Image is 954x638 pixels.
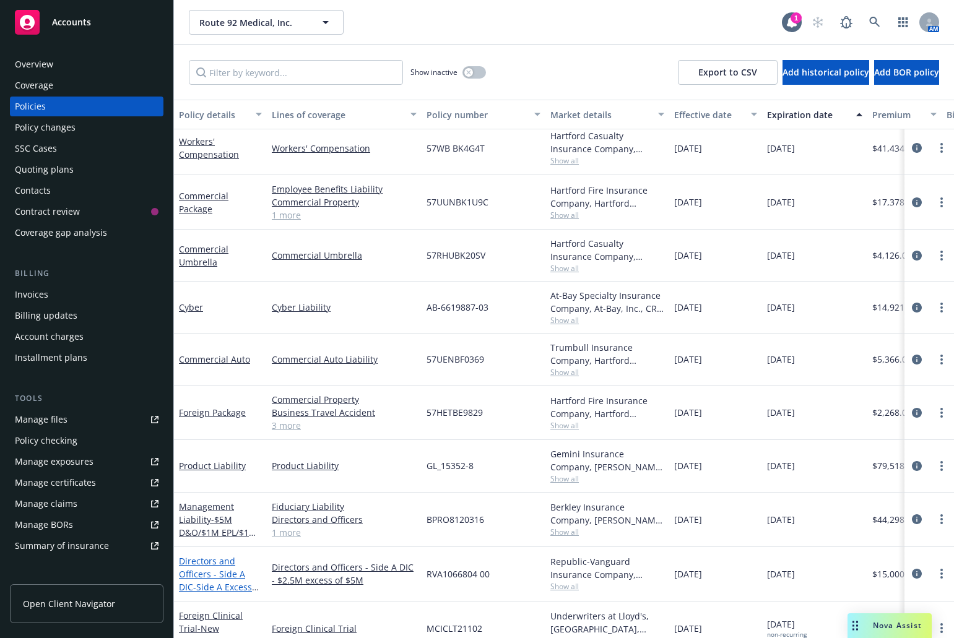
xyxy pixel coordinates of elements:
span: [DATE] [767,353,795,366]
button: Policy details [174,100,267,129]
span: Nova Assist [873,620,922,631]
span: [DATE] [674,196,702,209]
span: [DATE] [767,196,795,209]
a: Management Liability [179,501,257,551]
a: Search [862,10,887,35]
span: AB-6619887-03 [427,301,488,314]
div: At-Bay Specialty Insurance Company, At-Bay, Inc., CRC Group [550,289,664,315]
div: Contacts [15,181,51,200]
a: Coverage gap analysis [10,223,163,243]
button: Policy number [422,100,545,129]
span: [DATE] [674,567,702,580]
span: [DATE] [767,406,795,419]
a: Overview [10,54,163,74]
div: Market details [550,108,651,121]
div: Effective date [674,108,744,121]
span: Show all [550,473,664,484]
div: Invoices [15,285,48,304]
button: Lines of coverage [267,100,422,129]
a: circleInformation [909,195,924,210]
a: Directors and Officers - Side A DIC [179,555,252,606]
span: - Side A Excess $2.5M xs $5M [179,581,259,606]
a: SSC Cases [10,139,163,158]
span: 57HETBE9829 [427,406,483,419]
a: Contract review [10,202,163,222]
a: Commercial Umbrella [272,249,417,262]
button: Premium [867,100,942,129]
input: Filter by keyword... [189,60,403,85]
button: Nova Assist [848,613,932,638]
a: more [934,566,949,581]
span: [DATE] [767,513,795,526]
span: 57RHUBK20SV [427,249,485,262]
div: Policies [15,97,46,116]
a: Installment plans [10,348,163,368]
a: Employee Benefits Liability [272,183,417,196]
span: $44,298.00 [872,513,917,526]
div: Policy checking [15,431,77,450]
div: Billing updates [15,306,77,325]
a: more [934,195,949,210]
a: Commercial Auto [179,353,250,365]
a: Manage BORs [10,515,163,535]
a: Policies [10,97,163,116]
div: Drag to move [848,613,863,638]
a: circleInformation [909,405,924,420]
div: Manage certificates [15,473,96,493]
span: [DATE] [674,513,702,526]
a: circleInformation [909,140,924,155]
span: $79,518.00 [872,459,917,472]
a: Commercial Property [272,196,417,209]
div: Coverage gap analysis [15,223,107,243]
a: 3 more [272,419,417,432]
div: Billing [10,267,163,280]
a: Commercial Package [179,190,228,215]
a: Business Travel Accident [272,406,417,419]
a: Policy changes [10,118,163,137]
a: Manage claims [10,494,163,514]
span: BPRO8120316 [427,513,484,526]
span: Export to CSV [698,66,757,78]
a: Switch app [891,10,916,35]
a: more [934,248,949,263]
div: Premium [872,108,923,121]
div: Expiration date [767,108,849,121]
a: Billing updates [10,306,163,325]
a: Account charges [10,327,163,347]
span: Show all [550,527,664,537]
span: [DATE] [674,353,702,366]
a: Accounts [10,5,163,40]
a: Start snowing [805,10,830,35]
div: Contract review [15,202,80,222]
span: Route 92 Medical, Inc. [199,16,306,29]
div: Manage exposures [15,452,93,472]
span: [DATE] [674,249,702,262]
a: Cyber Liability [272,301,417,314]
span: Show all [550,581,664,592]
a: Foreign Package [179,407,246,418]
span: $2,268.00 [872,406,912,419]
span: Manage exposures [10,452,163,472]
span: [DATE] [767,249,795,262]
div: Berkley Insurance Company, [PERSON_NAME] Corporation [550,501,664,527]
button: Add BOR policy [874,60,939,85]
span: [DATE] [767,142,795,155]
div: Lines of coverage [272,108,403,121]
span: $14,921.00 [872,301,917,314]
a: Product Liability [272,459,417,472]
div: 1 [791,12,802,24]
span: 57UUNBK1U9C [427,196,488,209]
div: Hartford Fire Insurance Company, Hartford Insurance Group [550,184,664,210]
button: Export to CSV [678,60,778,85]
div: Policy changes [15,118,76,137]
span: Show all [550,263,664,274]
a: Cyber [179,301,203,313]
div: Policy number [427,108,527,121]
a: Coverage [10,75,163,95]
a: Commercial Umbrella [179,243,228,268]
a: more [934,405,949,420]
span: 57UENBF0369 [427,353,484,366]
span: Show all [550,155,664,166]
a: Policy checking [10,431,163,450]
button: Expiration date [762,100,867,129]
